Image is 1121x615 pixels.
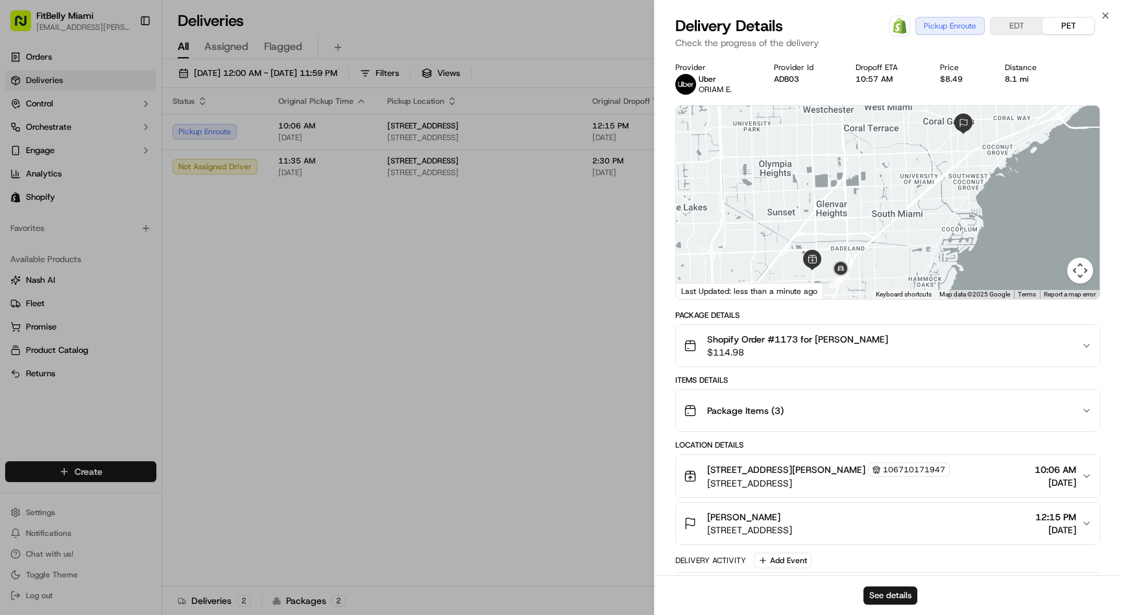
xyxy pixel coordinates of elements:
div: 1 [829,271,846,288]
p: Uber [699,74,732,84]
button: EDT [991,18,1043,34]
a: 📗Knowledge Base [8,285,104,308]
span: Pylon [129,322,157,332]
div: We're available if you need us! [58,137,178,147]
div: Price [940,62,984,73]
span: API Documentation [123,290,208,303]
span: • [108,201,112,211]
span: • [179,236,184,247]
div: Dropoff ETA [856,62,919,73]
img: 8016278978528_b943e370aa5ada12b00a_72.png [27,124,51,147]
button: ADB03 [774,74,799,84]
button: Map camera controls [1067,258,1093,283]
button: Start new chat [221,128,236,143]
div: Last Updated: less than a minute ago [676,283,823,299]
div: 10:57 AM [856,74,919,84]
img: Google [679,282,722,299]
div: Items Details [675,375,1100,385]
div: Distance [1005,62,1058,73]
span: [DATE] [1035,476,1076,489]
button: [PERSON_NAME][STREET_ADDRESS]12:15 PM[DATE] [676,503,1100,544]
a: Terms (opens in new tab) [1018,291,1036,298]
span: [DEMOGRAPHIC_DATA][PERSON_NAME] [40,236,176,247]
div: Provider Id [774,62,835,73]
a: Report a map error [1044,291,1096,298]
img: Jesus Salinas [13,224,34,245]
button: Add Event [754,553,812,568]
button: Package Items (3) [676,390,1100,431]
span: Shopify Order #1173 for [PERSON_NAME] [707,333,888,346]
span: ORIAM E. [699,84,732,95]
div: Location Details [675,440,1100,450]
div: 2 [832,271,849,288]
a: Powered byPylon [91,321,157,332]
div: Delivery Activity [675,555,746,566]
a: Open this area in Google Maps (opens a new window) [679,282,722,299]
span: [STREET_ADDRESS] [707,477,950,490]
div: 8.1 mi [1005,74,1058,84]
span: 10:06 AM [1035,463,1076,476]
span: Map data ©2025 Google [939,291,1010,298]
img: Shopify [892,18,908,34]
img: 1736555255976-a54dd68f-1ca7-489b-9aae-adbdc363a1c4 [13,124,36,147]
span: $114.98 [707,346,888,359]
span: Delivery Details [675,16,783,36]
div: $8.49 [940,74,984,84]
div: 💻 [110,291,120,302]
span: [STREET_ADDRESS][PERSON_NAME] [707,463,865,476]
button: See details [863,586,917,605]
img: Nash [13,13,39,39]
div: 📗 [13,291,23,302]
div: Start new chat [58,124,213,137]
span: [PERSON_NAME] [40,201,105,211]
img: Jandy Espique [13,189,34,210]
a: 💻API Documentation [104,285,213,308]
span: [DATE] [186,236,213,247]
button: See all [201,166,236,182]
span: 106710171947 [883,464,945,475]
div: Provider [675,62,753,73]
button: Keyboard shortcuts [876,290,932,299]
img: 1736555255976-a54dd68f-1ca7-489b-9aae-adbdc363a1c4 [26,202,36,212]
span: Package Items ( 3 ) [707,404,784,417]
button: [STREET_ADDRESS][PERSON_NAME]106710171947[STREET_ADDRESS]10:06 AM[DATE] [676,455,1100,498]
span: Knowledge Base [26,290,99,303]
span: [DATE] [115,201,141,211]
p: Check the progress of the delivery [675,36,1100,49]
a: Shopify [889,16,910,36]
span: [PERSON_NAME] [707,511,780,524]
span: [STREET_ADDRESS] [707,524,792,537]
span: 12:15 PM [1035,511,1076,524]
div: Package Details [675,310,1100,320]
input: Got a question? Start typing here... [34,84,234,97]
button: Shopify Order #1173 for [PERSON_NAME]$114.98 [676,325,1100,367]
span: [DATE] [1035,524,1076,537]
p: Welcome 👋 [13,52,236,73]
div: Past conversations [13,169,87,179]
img: uber-new-logo.jpeg [675,74,696,95]
button: PET [1043,18,1094,34]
